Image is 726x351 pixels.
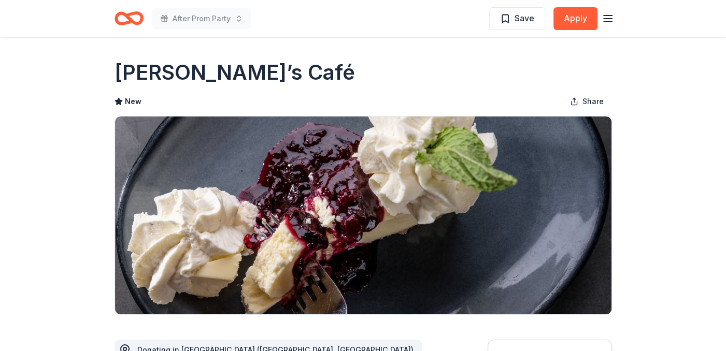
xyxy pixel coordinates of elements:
[553,7,597,30] button: Apply
[152,8,251,29] button: After Prom Party
[125,95,141,108] span: New
[173,12,231,25] span: After Prom Party
[562,91,612,112] button: Share
[115,58,355,87] h1: [PERSON_NAME]’s Café
[115,6,144,31] a: Home
[115,116,611,314] img: Image for Michael’s Café
[582,95,604,108] span: Share
[515,11,534,25] span: Save
[489,7,545,30] button: Save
